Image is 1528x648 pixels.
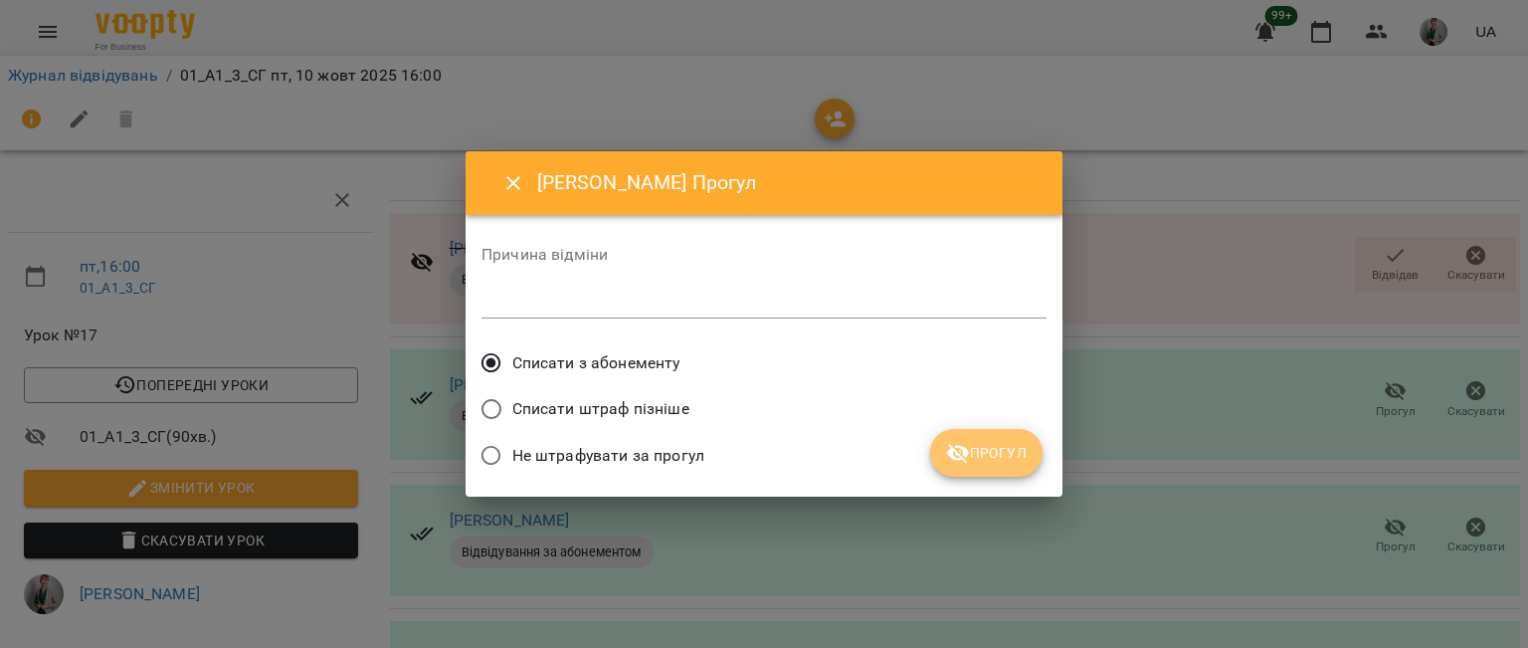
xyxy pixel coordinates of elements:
button: Прогул [930,429,1043,477]
span: Списати штраф пізніше [512,397,689,421]
h6: [PERSON_NAME] Прогул [537,167,1039,198]
span: Прогул [946,441,1027,465]
span: Списати з абонементу [512,351,680,375]
button: Close [489,159,537,207]
label: Причина відміни [481,247,1047,263]
span: Не штрафувати за прогул [512,444,704,468]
